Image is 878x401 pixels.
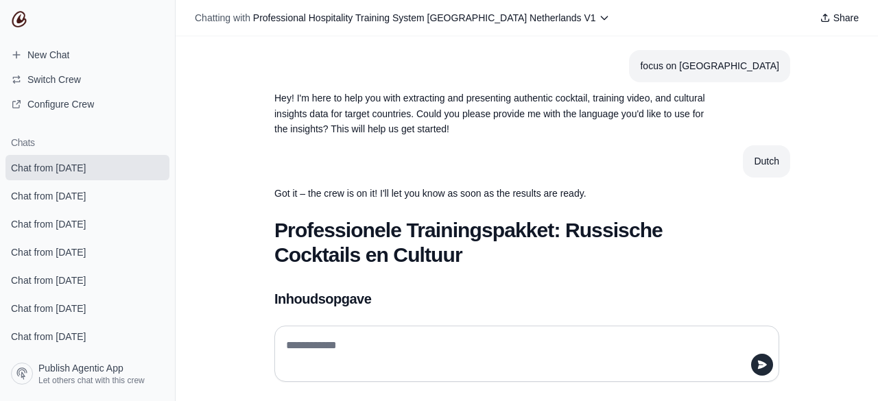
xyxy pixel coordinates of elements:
button: Chatting with Professional Hospitality Training System [GEOGRAPHIC_DATA] Netherlands V1 [189,8,615,27]
span: Chat from [DATE] [11,274,86,287]
span: Share [833,11,859,25]
a: Publish Agentic App Let others chat with this crew [5,357,169,390]
div: focus on [GEOGRAPHIC_DATA] [640,58,779,74]
h1: Professionele Trainingspakket: Russische Cocktails en Cultuur [274,218,713,267]
section: User message [743,145,790,178]
section: Response [263,178,724,210]
span: Let others chat with this crew [38,375,145,386]
p: Hey! I'm here to help you with extracting and presenting authentic cocktail, training video, and ... [274,90,713,137]
span: Chat from [DATE] [11,189,86,203]
p: Got it – the crew is on it! I'll let you know as soon as the results are ready. [274,186,713,202]
section: User message [629,50,790,82]
a: New Chat [5,44,169,66]
span: Publish Agentic App [38,361,123,375]
a: Chat from [DATE] [5,239,169,265]
span: Chatting with [195,11,250,25]
span: Professional Hospitality Training System [GEOGRAPHIC_DATA] Netherlands V1 [253,12,596,23]
img: CrewAI Logo [11,11,27,27]
a: Chat from [DATE] [5,211,169,236]
section: Response [263,82,724,145]
button: Switch Crew [5,69,169,90]
button: Share [814,8,864,27]
a: Chat from [DATE] [5,183,169,208]
span: Chat from [DATE] [11,302,86,315]
span: Chat from [DATE] [11,330,86,343]
span: Chat from [DATE] [11,217,86,231]
span: Switch Crew [27,73,81,86]
span: Chat from [DATE] [11,161,86,175]
a: Chat from [DATE] [5,295,169,321]
span: Configure Crew [27,97,94,111]
span: Chat from [DATE] [11,245,86,259]
div: Dutch [754,154,779,169]
a: Chat from [DATE] [5,267,169,293]
a: Chat from [DATE] [5,155,169,180]
span: New Chat [27,48,69,62]
a: Chat from [DATE] [5,324,169,349]
a: Configure Crew [5,93,169,115]
h2: Inhoudsopgave [274,289,713,308]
